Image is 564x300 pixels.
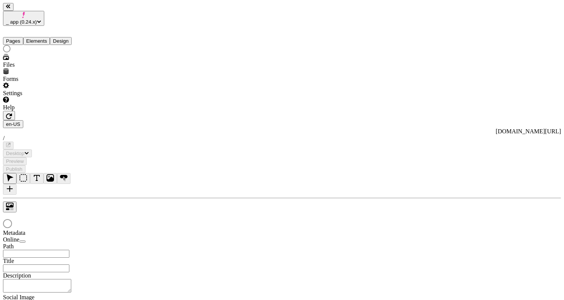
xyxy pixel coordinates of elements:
button: Desktop [3,149,32,157]
div: Settings [3,90,93,97]
span: Desktop [6,151,24,156]
button: Publish [3,165,25,173]
button: Text [30,173,43,184]
button: Box [16,173,30,184]
button: Elements [23,37,50,45]
button: Design [50,37,72,45]
button: Image [43,173,57,184]
span: Path [3,243,13,249]
span: Description [3,272,31,279]
button: _ app (0.24.x) [3,11,44,26]
span: Publish [6,166,22,172]
button: Button [57,173,70,184]
div: [URL][DOMAIN_NAME] [3,128,561,135]
button: Open locale picker [3,120,23,128]
div: Files [3,61,93,68]
span: _ app (0.24.x) [6,19,37,25]
span: Preview [6,158,24,164]
div: / [3,135,561,142]
span: en-US [6,121,20,127]
span: Online [3,236,19,243]
div: Metadata [3,230,93,236]
button: Pages [3,37,23,45]
span: Title [3,258,14,264]
div: Help [3,104,93,111]
div: Forms [3,76,93,82]
button: Preview [3,157,27,165]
